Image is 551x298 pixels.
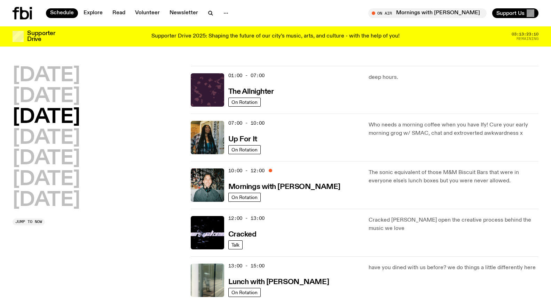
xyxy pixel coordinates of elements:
[369,121,538,138] p: Who needs a morning coffee when you have Ify! Cure your early morning grog w/ SMAC, chat and extr...
[231,242,239,247] span: Talk
[13,66,80,85] button: [DATE]
[496,10,525,16] span: Support Us
[228,120,265,126] span: 07:00 - 10:00
[228,288,261,297] a: On Rotation
[228,72,265,79] span: 01:00 - 07:00
[369,216,538,233] p: Cracked [PERSON_NAME] open the creative process behind the music we love
[231,290,258,295] span: On Rotation
[492,8,538,18] button: Support Us
[151,33,400,40] p: Supporter Drive 2025: Shaping the future of our city’s music, arts, and culture - with the help o...
[512,32,538,36] span: 03:13:23:10
[13,149,80,168] button: [DATE]
[228,215,265,222] span: 12:00 - 13:00
[228,88,274,96] h3: The Allnighter
[228,145,261,154] a: On Rotation
[13,87,80,106] button: [DATE]
[231,194,258,200] span: On Rotation
[228,182,340,191] a: Mornings with [PERSON_NAME]
[228,231,257,238] h3: Cracked
[228,136,257,143] h3: Up For It
[228,183,340,191] h3: Mornings with [PERSON_NAME]
[231,99,258,105] span: On Rotation
[228,240,243,249] a: Talk
[228,134,257,143] a: Up For It
[228,87,274,96] a: The Allnighter
[46,8,78,18] a: Schedule
[369,73,538,82] p: deep hours.
[228,230,257,238] a: Cracked
[228,98,261,107] a: On Rotation
[517,37,538,41] span: Remaining
[228,279,329,286] h3: Lunch with [PERSON_NAME]
[27,31,55,42] h3: Supporter Drive
[369,168,538,185] p: The sonic equivalent of those M&M Biscuit Bars that were in everyone else's lunch boxes but you w...
[13,218,45,225] button: Jump to now
[228,263,265,269] span: 13:00 - 15:00
[13,129,80,148] button: [DATE]
[228,167,265,174] span: 10:00 - 12:00
[231,147,258,152] span: On Rotation
[13,108,80,127] button: [DATE]
[191,121,224,154] img: Ify - a Brown Skin girl with black braided twists, looking up to the side with her tongue stickin...
[108,8,129,18] a: Read
[13,191,80,210] button: [DATE]
[165,8,202,18] a: Newsletter
[15,220,42,224] span: Jump to now
[13,170,80,189] button: [DATE]
[191,168,224,202] img: Radio presenter Ben Hansen sits in front of a wall of photos and an fbi radio sign. Film photo. B...
[228,193,261,202] a: On Rotation
[79,8,107,18] a: Explore
[131,8,164,18] a: Volunteer
[369,264,538,272] p: have you dined with us before? we do things a little differently here
[368,8,487,18] button: On AirMornings with [PERSON_NAME] / [PERSON_NAME] [PERSON_NAME] and [PERSON_NAME] interview
[191,216,224,249] img: Logo for Podcast Cracked. Black background, with white writing, with glass smashing graphics
[228,277,329,286] a: Lunch with [PERSON_NAME]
